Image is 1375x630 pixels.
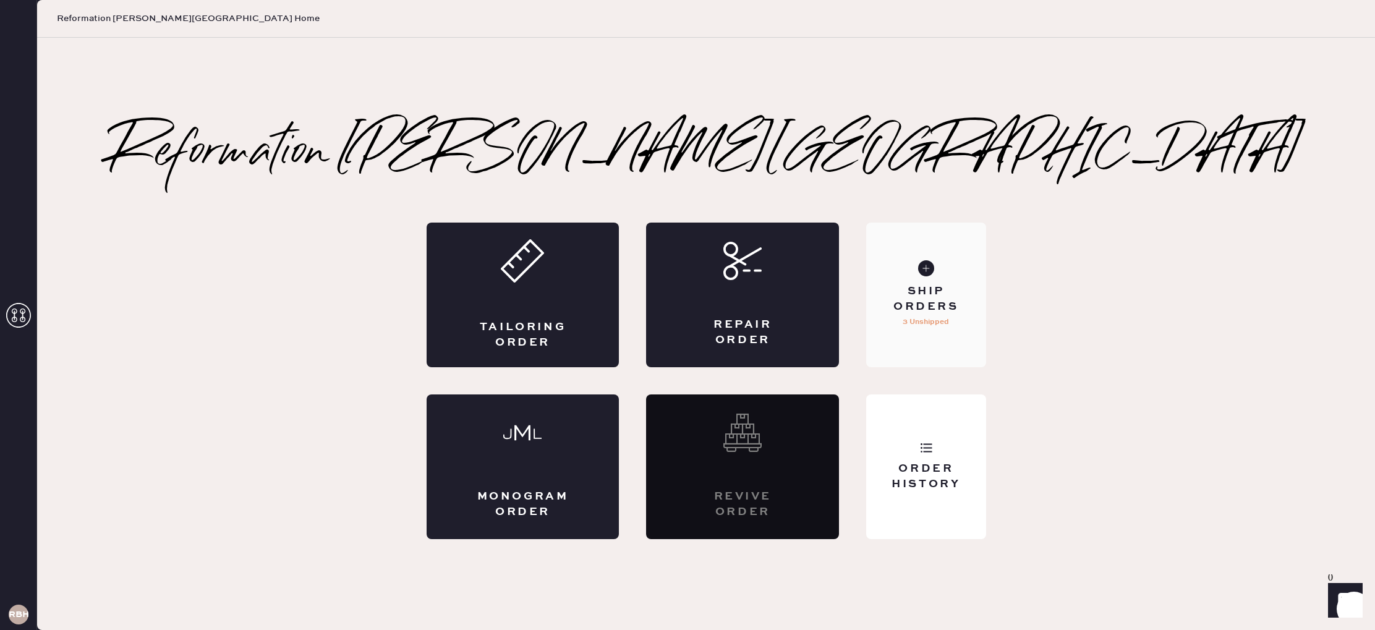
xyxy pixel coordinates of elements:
span: Reformation [PERSON_NAME][GEOGRAPHIC_DATA] Home [57,12,320,25]
div: Revive order [696,489,790,520]
div: Interested? Contact us at care@hemster.co [646,394,839,539]
div: Ship Orders [876,284,976,315]
iframe: Front Chat [1316,574,1369,628]
div: Repair Order [696,317,790,348]
div: Tailoring Order [476,320,570,351]
div: Monogram Order [476,489,570,520]
div: Order History [876,461,976,492]
h3: RBHA [9,610,28,619]
h2: Reformation [PERSON_NAME][GEOGRAPHIC_DATA] [109,129,1303,178]
p: 3 Unshipped [903,315,949,330]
